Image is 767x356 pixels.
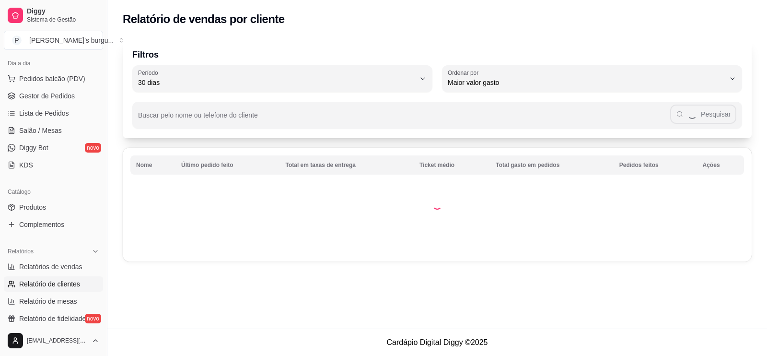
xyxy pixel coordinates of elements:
[19,108,69,118] span: Lista de Pedidos
[4,31,103,50] button: Select a team
[432,200,442,210] div: Loading
[4,4,103,27] a: DiggySistema de Gestão
[448,78,725,87] span: Maior valor gasto
[27,337,88,344] span: [EMAIL_ADDRESS][DOMAIN_NAME]
[4,217,103,232] a: Complementos
[27,7,99,16] span: Diggy
[19,297,77,306] span: Relatório de mesas
[8,248,34,255] span: Relatórios
[4,106,103,121] a: Lista de Pedidos
[4,71,103,86] button: Pedidos balcão (PDV)
[19,160,33,170] span: KDS
[138,114,670,124] input: Buscar pelo nome ou telefone do cliente
[4,140,103,155] a: Diggy Botnovo
[19,74,85,83] span: Pedidos balcão (PDV)
[4,200,103,215] a: Produtos
[132,48,742,61] p: Filtros
[132,65,432,92] button: Período30 dias
[4,88,103,104] a: Gestor de Pedidos
[4,157,103,173] a: KDS
[442,65,742,92] button: Ordenar porMaior valor gasto
[19,220,64,229] span: Complementos
[19,262,82,272] span: Relatórios de vendas
[138,78,415,87] span: 30 dias
[4,311,103,326] a: Relatório de fidelidadenovo
[19,314,86,323] span: Relatório de fidelidade
[19,143,48,153] span: Diggy Bot
[19,91,75,101] span: Gestor de Pedidos
[27,16,99,24] span: Sistema de Gestão
[4,56,103,71] div: Dia a dia
[107,329,767,356] footer: Cardápio Digital Diggy © 2025
[4,276,103,292] a: Relatório de clientes
[19,202,46,212] span: Produtos
[4,259,103,274] a: Relatórios de vendas
[4,123,103,138] a: Salão / Mesas
[4,184,103,200] div: Catálogo
[138,69,161,77] label: Período
[4,329,103,352] button: [EMAIL_ADDRESS][DOMAIN_NAME]
[123,12,285,27] h2: Relatório de vendas por cliente
[19,126,62,135] span: Salão / Mesas
[19,279,80,289] span: Relatório de clientes
[4,294,103,309] a: Relatório de mesas
[448,69,482,77] label: Ordenar por
[12,36,22,45] span: P
[29,36,114,45] div: [PERSON_NAME]'s burgu ...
